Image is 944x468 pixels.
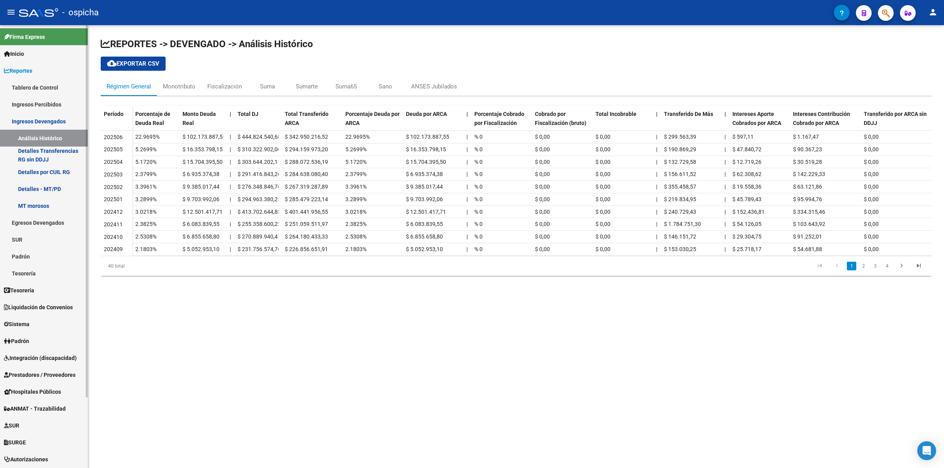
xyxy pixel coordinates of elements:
[846,259,857,273] li: page 1
[474,233,483,240] span: % 0
[466,159,468,165] span: |
[466,246,468,252] span: |
[596,184,610,190] span: $ 0,00
[596,111,636,117] span: Total Incobrable
[793,146,822,152] span: $ 90.367,23
[732,111,781,126] span: Intereses Aporte Cobrados por ARCA
[135,184,157,190] span: 3.3961%
[474,134,483,140] span: % 0
[861,106,931,139] datatable-header-cell: Transferido por ARCA sin DDJJ
[725,146,726,152] span: |
[406,159,446,165] span: $ 15.704.395,50
[466,233,468,240] span: |
[725,111,726,117] span: |
[104,134,123,140] span: 202506
[230,246,231,252] span: |
[894,262,909,270] a: go to next page
[285,246,328,252] span: $ 226.856.651,91
[4,421,19,430] span: SUR
[656,171,657,177] span: |
[230,111,231,117] span: |
[238,171,281,177] span: $ 291.416.843,26
[345,233,367,240] span: 2.5308%
[104,184,123,190] span: 202502
[227,106,234,139] datatable-header-cell: |
[406,146,446,152] span: $ 16.353.798,15
[135,159,157,165] span: 5.1720%
[911,262,926,270] a: go to last page
[230,171,231,177] span: |
[653,106,661,139] datatable-header-cell: |
[859,262,868,270] a: 2
[285,171,328,177] span: $ 284.638.080,40
[725,184,726,190] span: |
[596,171,610,177] span: $ 0,00
[793,184,822,190] span: $ 63.121,86
[135,196,157,202] span: 3.2899%
[4,50,24,58] span: Inicio
[135,111,170,126] span: Porcentaje de Deuda Real
[345,196,367,202] span: 3.2899%
[406,233,443,240] span: $ 6.855.658,80
[664,196,696,202] span: $ 219.834,95
[135,146,157,152] span: 5.2699%
[882,262,892,270] a: 4
[285,209,328,215] span: $ 401.441.956,55
[664,246,696,252] span: $ 153.030,25
[4,33,45,41] span: Firma Express
[596,246,610,252] span: $ 0,00
[183,146,223,152] span: $ 16.353.798,15
[183,184,219,190] span: $ 9.385.017,44
[135,233,157,240] span: 2.5308%
[474,146,483,152] span: % 0
[183,171,219,177] span: $ 6.935.374,38
[732,146,761,152] span: $ 47.840,72
[238,196,281,202] span: $ 294.963.380,25
[345,159,367,165] span: 5.1720%
[535,209,550,215] span: $ 0,00
[917,441,936,460] div: Open Intercom Messenger
[238,184,281,190] span: $ 276.348.846,76
[474,246,483,252] span: % 0
[406,221,443,227] span: $ 6.083.839,55
[101,57,166,71] button: Exportar CSV
[725,196,726,202] span: |
[864,196,879,202] span: $ 0,00
[104,196,123,202] span: 202501
[107,59,116,68] mat-icon: cloud_download
[596,159,610,165] span: $ 0,00
[535,221,550,227] span: $ 0,00
[345,134,370,140] span: 22.9695%
[474,184,483,190] span: % 0
[336,82,357,91] div: Suma65
[881,259,893,273] li: page 4
[535,184,550,190] span: $ 0,00
[163,82,195,91] div: Monotributo
[864,111,927,126] span: Transferido por ARCA sin DDJJ
[664,111,713,117] span: Transferido De Más
[104,234,123,240] span: 202410
[4,438,26,447] span: SURGE
[4,387,61,396] span: Hospitales Públicos
[230,146,231,152] span: |
[725,134,726,140] span: |
[864,171,879,177] span: $ 0,00
[474,111,524,126] span: Porcentaje Cobrado por Fiscalización
[4,404,66,413] span: ANMAT - Trazabilidad
[107,82,151,91] div: Régimen General
[471,106,532,139] datatable-header-cell: Porcentaje Cobrado por Fiscalización
[466,184,468,190] span: |
[379,82,392,91] div: Sano
[793,246,822,252] span: $ 54.681,88
[104,171,123,178] span: 202503
[664,233,696,240] span: $ 146.151,72
[793,159,822,165] span: $ 30.519,28
[238,233,281,240] span: $ 270.889.940,41
[656,221,657,227] span: |
[104,146,123,152] span: 202505
[107,60,159,67] span: Exportar CSV
[238,134,281,140] span: $ 444.824.540,68
[732,134,754,140] span: $ 597,11
[285,134,328,140] span: $ 342.950.216,52
[864,221,879,227] span: $ 0,00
